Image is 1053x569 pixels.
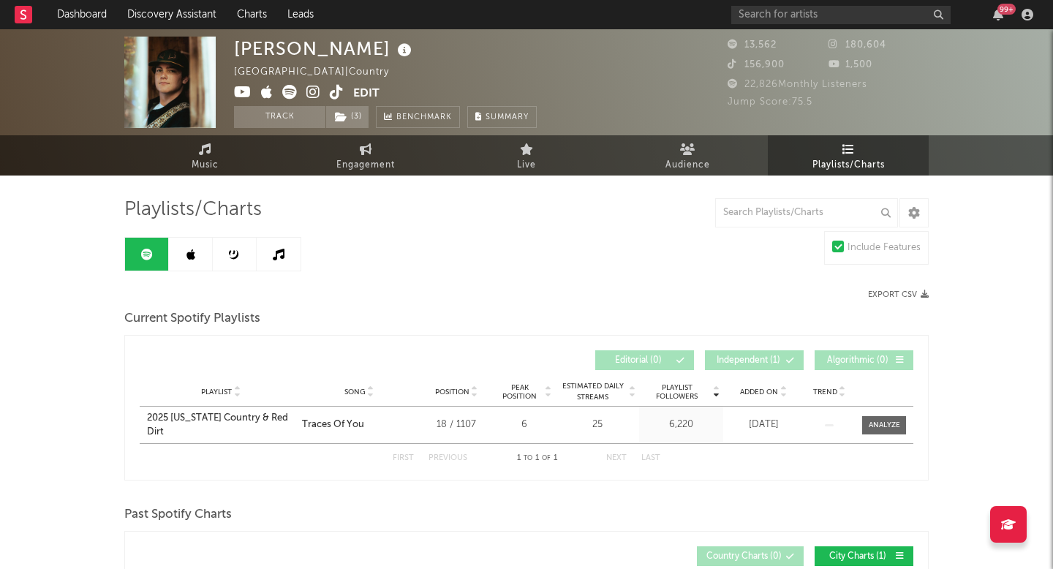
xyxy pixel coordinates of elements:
[524,455,532,461] span: to
[829,40,886,50] span: 180,604
[643,383,711,401] span: Playlist Followers
[497,450,577,467] div: 1 1 1
[396,109,452,127] span: Benchmark
[868,290,929,299] button: Export CSV
[353,85,380,103] button: Edit
[641,454,660,462] button: Last
[643,418,720,432] div: 6,220
[542,455,551,461] span: of
[605,356,672,365] span: Editorial ( 0 )
[376,106,460,128] a: Benchmark
[829,60,872,69] span: 1,500
[728,80,867,89] span: 22,826 Monthly Listeners
[325,106,369,128] span: ( 3 )
[559,381,627,403] span: Estimated Daily Streams
[467,106,537,128] button: Summary
[326,106,369,128] button: (3)
[768,135,929,176] a: Playlists/Charts
[201,388,232,396] span: Playlist
[497,383,543,401] span: Peak Position
[124,506,232,524] span: Past Spotify Charts
[423,418,489,432] div: 18 / 1107
[993,9,1003,20] button: 99+
[815,546,913,566] button: City Charts(1)
[728,97,812,107] span: Jump Score: 75.5
[497,418,551,432] div: 6
[344,388,366,396] span: Song
[234,37,415,61] div: [PERSON_NAME]
[715,198,898,227] input: Search Playlists/Charts
[706,552,782,561] span: Country Charts ( 0 )
[848,239,921,257] div: Include Features
[595,350,694,370] button: Editorial(0)
[813,388,837,396] span: Trend
[997,4,1016,15] div: 99 +
[285,135,446,176] a: Engagement
[728,60,785,69] span: 156,900
[697,546,804,566] button: Country Charts(0)
[607,135,768,176] a: Audience
[812,157,885,174] span: Playlists/Charts
[727,418,800,432] div: [DATE]
[824,552,891,561] span: City Charts ( 1 )
[559,418,635,432] div: 25
[446,135,607,176] a: Live
[435,388,469,396] span: Position
[728,40,777,50] span: 13,562
[234,64,406,81] div: [GEOGRAPHIC_DATA] | Country
[147,411,295,440] a: 2025 [US_STATE] Country & Red Dirt
[124,201,262,219] span: Playlists/Charts
[606,454,627,462] button: Next
[429,454,467,462] button: Previous
[393,454,414,462] button: First
[824,356,891,365] span: Algorithmic ( 0 )
[714,356,782,365] span: Independent ( 1 )
[302,418,364,432] div: Traces Of You
[486,113,529,121] span: Summary
[740,388,778,396] span: Added On
[192,157,219,174] span: Music
[815,350,913,370] button: Algorithmic(0)
[731,6,951,24] input: Search for artists
[124,310,260,328] span: Current Spotify Playlists
[234,106,325,128] button: Track
[124,135,285,176] a: Music
[705,350,804,370] button: Independent(1)
[665,157,710,174] span: Audience
[336,157,395,174] span: Engagement
[517,157,536,174] span: Live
